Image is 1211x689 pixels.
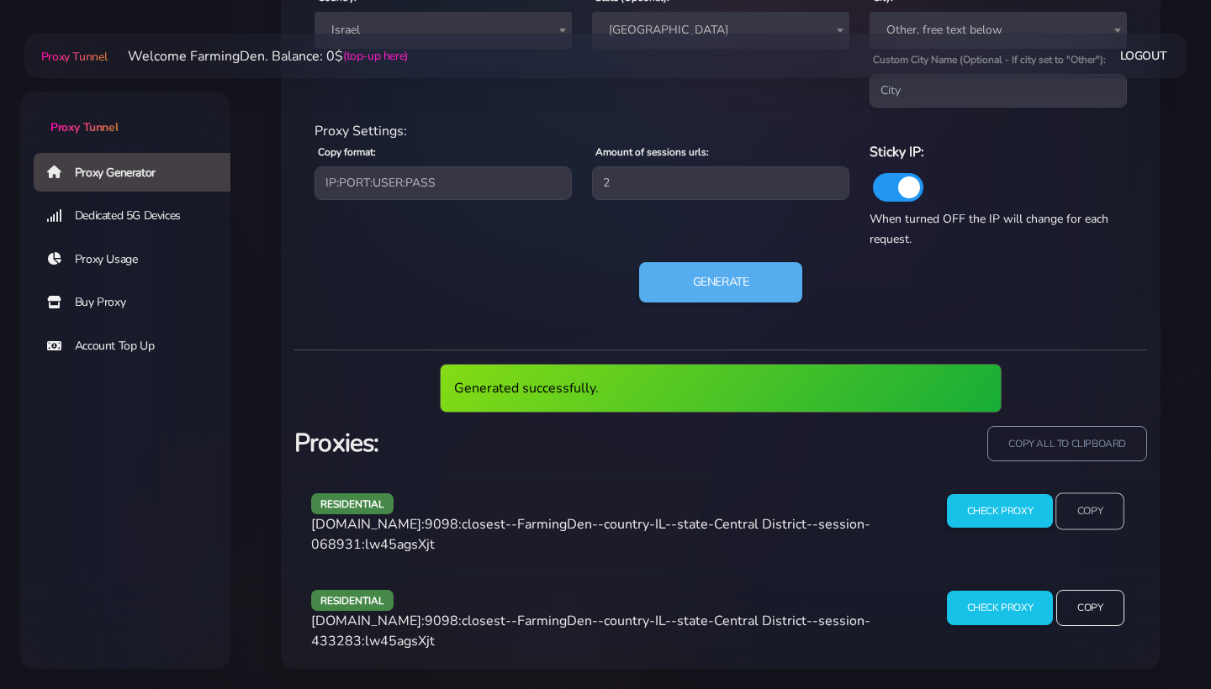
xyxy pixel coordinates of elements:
[639,262,803,302] button: Generate
[440,364,1002,413] div: Generated successfully.
[50,119,118,135] span: Proxy Tunnel
[41,49,108,65] span: Proxy Tunnel
[318,145,376,160] label: Copy format:
[34,240,244,279] a: Proxy Usage
[880,18,1117,42] span: Other, free text below
[870,211,1108,247] span: When turned OFF the IP will change for each request.
[343,47,408,65] a: (top-up here)
[311,590,394,611] span: residential
[595,145,709,160] label: Amount of sessions urls:
[947,494,1054,529] input: Check Proxy
[108,46,408,66] li: Welcome FarmingDen. Balance: 0$
[38,43,108,70] a: Proxy Tunnel
[870,74,1127,108] input: City
[592,12,849,49] span: Central District
[311,612,870,650] span: [DOMAIN_NAME]:9098:closest--FarmingDen--country-IL--state-Central District--session-433283:lw45ag...
[1120,40,1167,71] a: Logout
[311,493,394,514] span: residential
[1056,590,1124,626] input: Copy
[947,591,1054,625] input: Check Proxy
[1129,607,1190,668] iframe: Webchat Widget
[34,153,244,192] a: Proxy Generator
[325,18,562,42] span: Israel
[294,426,711,460] h3: Proxies:
[315,12,572,49] span: Israel
[34,283,244,322] a: Buy Proxy
[34,197,244,235] a: Dedicated 5G Devices
[870,141,1127,163] h6: Sticky IP:
[1055,492,1124,529] input: Copy
[34,327,244,366] a: Account Top Up
[602,18,839,42] span: Central District
[870,12,1127,49] span: Other, free text below
[20,92,230,136] a: Proxy Tunnel
[304,121,1137,141] div: Proxy Settings:
[311,515,870,554] span: [DOMAIN_NAME]:9098:closest--FarmingDen--country-IL--state-Central District--session-068931:lw45ag...
[987,426,1147,462] input: copy all to clipboard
